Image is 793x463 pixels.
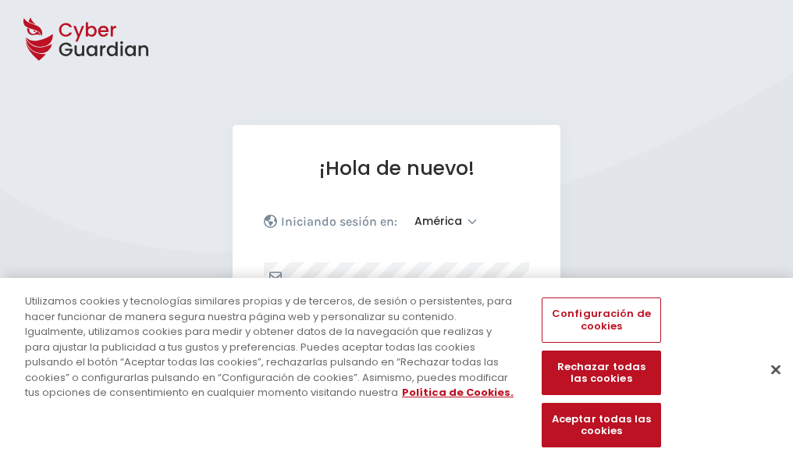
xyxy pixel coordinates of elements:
[759,352,793,386] button: Cerrar
[542,403,660,447] button: Aceptar todas las cookies
[25,294,518,401] div: Utilizamos cookies y tecnologías similares propias y de terceros, de sesión o persistentes, para ...
[264,156,529,180] h1: ¡Hola de nuevo!
[281,214,397,230] p: Iniciando sesión en:
[542,351,660,395] button: Rechazar todas las cookies
[542,297,660,342] button: Configuración de cookies, Abre el cuadro de diálogo del centro de preferencias.
[402,385,514,400] a: Más información sobre su privacidad, se abre en una nueva pestaña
